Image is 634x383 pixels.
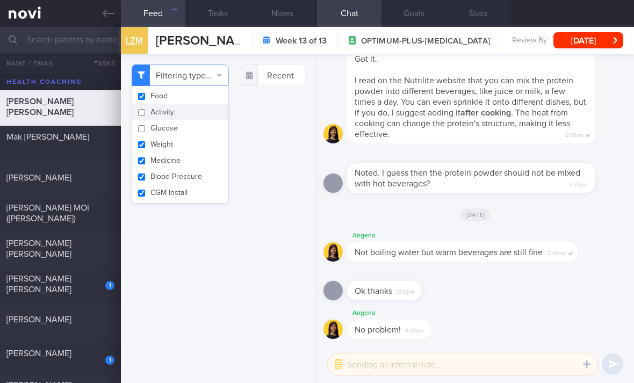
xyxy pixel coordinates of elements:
[6,239,71,258] span: [PERSON_NAME] [PERSON_NAME]
[6,204,89,223] span: [PERSON_NAME] MOI ([PERSON_NAME])
[6,349,71,358] span: [PERSON_NAME]
[156,34,359,47] span: [PERSON_NAME] [PERSON_NAME]
[132,120,228,136] button: Glucose
[405,324,423,335] span: 11:20pm
[570,178,588,189] span: 5:22pm
[276,35,327,46] strong: Week 13 of 13
[355,76,586,139] span: I read on the Nutrilite website that you can mix the protein powder into different beverages, lik...
[347,307,463,320] div: Angena
[355,326,401,334] span: No problem!
[6,315,71,324] span: [PERSON_NAME]
[355,55,377,63] span: Got it.
[6,97,74,117] span: [PERSON_NAME] [PERSON_NAME]
[132,104,228,120] button: Activity
[460,109,511,117] strong: after cooking
[132,185,228,201] button: CGM Install
[355,248,543,257] span: Not boiling water but warm beverages are still fine
[397,286,414,296] span: 12:31pm
[355,169,580,188] span: Noted. I guess then the protein powder should not be mixed with hot beverages?
[460,208,491,221] span: [DATE]
[132,136,228,153] button: Weight
[512,36,547,46] span: Review By
[132,169,228,185] button: Blood Pressure
[132,64,229,86] button: Filtering type...
[553,32,623,48] button: [DATE]
[6,274,71,294] span: [PERSON_NAME] [PERSON_NAME]
[118,20,150,62] div: LZM
[361,36,490,47] span: OPTIMUM-PLUS-[MEDICAL_DATA]
[105,281,114,290] div: 1
[347,229,610,242] div: Angena
[566,129,582,139] span: 2:01pm
[132,153,228,169] button: Medicine
[547,247,565,257] span: 12:19pm
[6,174,71,182] span: [PERSON_NAME]
[78,53,121,74] button: Tasks
[6,133,89,141] span: Mak [PERSON_NAME]
[132,88,228,104] button: Food
[105,356,114,365] div: 1
[355,287,392,295] span: Ok thanks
